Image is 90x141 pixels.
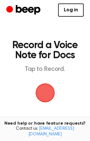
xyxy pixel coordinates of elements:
[4,126,86,137] span: Contact us
[11,40,79,60] h1: Record a Voice Note for Docs
[11,65,79,73] p: Tap to Record.
[6,4,42,16] a: Beep
[28,127,74,137] a: [EMAIL_ADDRESS][DOMAIN_NAME]
[58,3,84,17] a: Log in
[36,83,55,102] img: Beep Logo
